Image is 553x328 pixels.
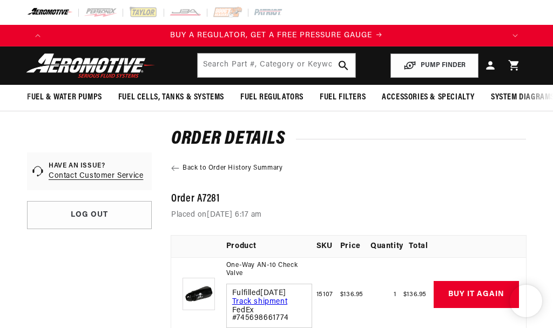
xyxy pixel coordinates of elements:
a: Log out [27,201,152,229]
span: Fuel Filters [320,92,366,103]
th: SKU [316,236,340,257]
a: One-Way AN-10 Check Valve [226,262,312,278]
span: Fuel & Water Pumps [27,92,102,103]
p: Placed on [171,210,526,220]
a: BUY A REGULATOR, GET A FREE PRESSURE GAUGE [49,30,504,42]
span: Fuel Regulators [240,92,304,103]
img: Aeromotive [23,53,158,78]
summary: Fuel Regulators [232,85,312,110]
input: Search by Part Number, Category or Keyword [198,53,356,77]
summary: Fuel Cells, Tanks & Systems [110,85,232,110]
summary: Accessories & Specialty [374,85,483,110]
span: Fuel Cells, Tanks & Systems [118,92,224,103]
button: PUMP FINDER [390,53,478,78]
div: 1 of 4 [49,30,504,42]
button: Translation missing: en.sections.announcements.previous_announcement [27,25,49,46]
h2: Order A7281 [171,195,526,204]
button: Buy it again [434,281,519,308]
img: One-Way AN-10 Check Valve [183,278,215,310]
span: BUY A REGULATOR, GET A FREE PRESSURE GAUGE [170,31,372,39]
div: Announcement [49,30,504,42]
span: $136.95 [340,291,363,298]
time: [DATE] [260,289,286,297]
span: Fulfilled [232,290,306,297]
button: search button [332,53,355,77]
th: Quantity [370,236,403,257]
time: [DATE] 6:17 am [207,211,262,219]
h1: Order details [171,131,526,148]
div: HAVE AN ISSUE? [49,162,143,171]
th: Product [226,236,316,257]
a: Contact Customer Service [49,171,143,182]
button: Translation missing: en.sections.announcements.next_announcement [504,25,526,46]
span: FedEx #745698661774 [232,307,306,322]
a: Back to Order History Summary [171,164,526,173]
summary: Fuel & Water Pumps [19,85,110,110]
th: Price [340,236,370,257]
a: Track shipment [232,298,287,306]
th: Total [403,236,434,257]
span: Accessories & Specialty [382,92,475,103]
summary: Fuel Filters [312,85,374,110]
